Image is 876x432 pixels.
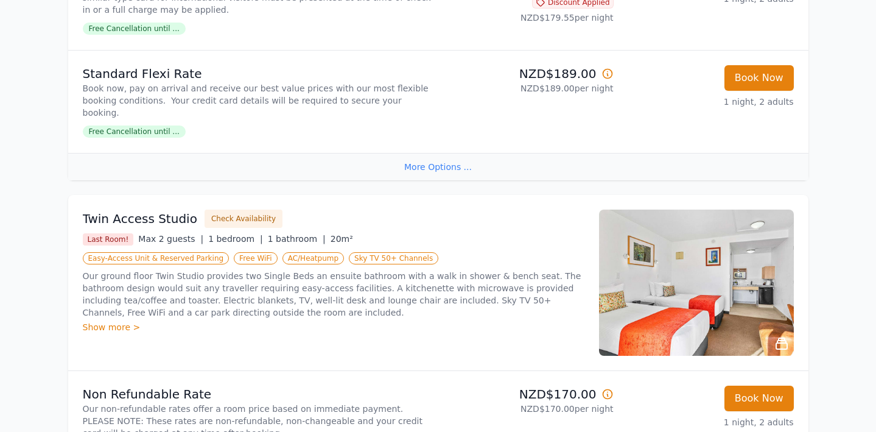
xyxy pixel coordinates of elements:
[83,126,186,138] span: Free Cancellation until ...
[83,65,433,82] p: Standard Flexi Rate
[83,321,584,333] div: Show more >
[83,270,584,319] p: Our ground floor Twin Studio provides two Single Beds an ensuite bathroom with a walk in shower &...
[83,233,134,246] span: Last Room!
[443,12,614,24] p: NZD$179.55 per night
[83,386,433,403] p: Non Refundable Rate
[138,234,203,244] span: Max 2 guests |
[83,23,186,35] span: Free Cancellation until ...
[349,252,438,264] span: Sky TV 50+ Channels
[623,96,794,108] p: 1 night, 2 adults
[83,82,433,119] p: Book now, pay on arrival and receive our best value prices with our most flexible booking conditi...
[724,386,794,411] button: Book Now
[205,210,282,228] button: Check Availability
[443,82,614,94] p: NZD$189.00 per night
[208,234,263,244] span: 1 bedroom |
[443,386,614,403] p: NZD$170.00
[724,65,794,91] button: Book Now
[268,234,326,244] span: 1 bathroom |
[623,416,794,428] p: 1 night, 2 adults
[83,252,230,264] span: Easy-Access Unit & Reserved Parking
[443,403,614,415] p: NZD$170.00 per night
[331,234,353,244] span: 20m²
[282,252,344,264] span: AC/Heatpump
[68,153,808,180] div: More Options ...
[443,65,614,82] p: NZD$189.00
[83,210,197,227] h3: Twin Access Studio
[234,252,278,264] span: Free WiFi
